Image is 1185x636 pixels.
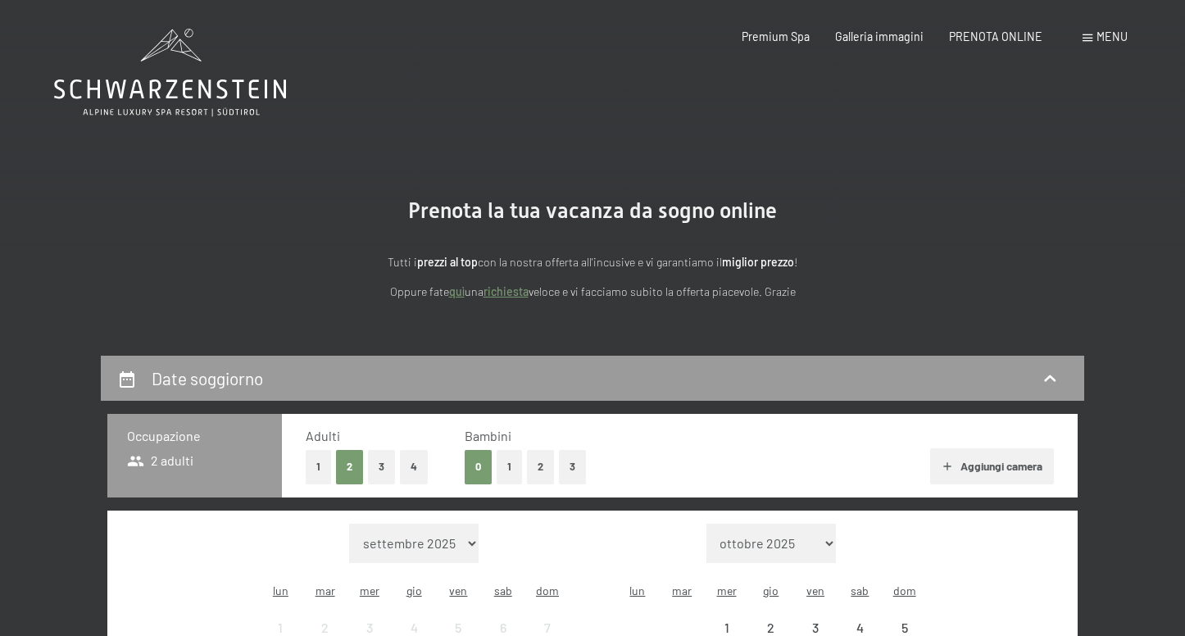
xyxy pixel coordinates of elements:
a: Galleria immagini [835,30,924,43]
a: PRENOTA ONLINE [949,30,1042,43]
abbr: venerdì [806,584,824,597]
a: Premium Spa [742,30,810,43]
button: 3 [368,450,395,484]
strong: prezzi al top [417,255,478,269]
button: 1 [306,450,331,484]
abbr: sabato [494,584,512,597]
p: Tutti i con la nostra offerta all'incusive e vi garantiamo il ! [232,253,953,272]
span: Prenota la tua vacanza da sogno online [408,198,777,223]
h2: Date soggiorno [152,368,263,388]
abbr: lunedì [629,584,645,597]
button: Aggiungi camera [930,448,1054,484]
span: Adulti [306,428,340,443]
a: richiesta [484,284,529,298]
a: quì [449,284,465,298]
button: 1 [497,450,522,484]
abbr: sabato [851,584,869,597]
abbr: domenica [893,584,916,597]
abbr: martedì [672,584,692,597]
abbr: venerdì [449,584,467,597]
button: 2 [336,450,363,484]
h3: Occupazione [127,427,262,445]
strong: miglior prezzo [722,255,794,269]
abbr: mercoledì [717,584,737,597]
abbr: lunedì [273,584,288,597]
abbr: martedì [316,584,335,597]
abbr: giovedì [406,584,422,597]
button: 4 [400,450,428,484]
abbr: giovedì [763,584,779,597]
abbr: domenica [536,584,559,597]
p: Oppure fate una veloce e vi facciamo subito la offerta piacevole. Grazie [232,283,953,302]
span: 2 adulti [127,452,193,470]
span: Menu [1096,30,1128,43]
button: 2 [527,450,554,484]
button: 0 [465,450,492,484]
button: 3 [559,450,586,484]
abbr: mercoledì [360,584,379,597]
span: Bambini [465,428,511,443]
